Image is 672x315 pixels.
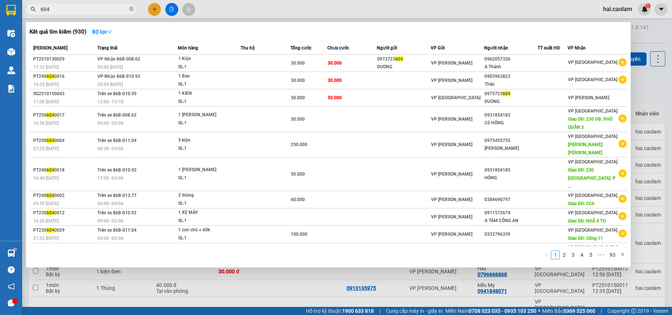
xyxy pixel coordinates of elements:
div: 0962057326 [485,55,537,63]
span: left [544,252,549,257]
div: SL: 1 [178,217,234,225]
button: right [618,250,627,259]
img: warehouse-icon [7,249,15,257]
span: 17:32 [DATE] [33,65,59,70]
span: 50.000 [291,95,305,100]
li: Next Page [618,250,627,259]
span: Trên xe 86B-011.04 [97,138,137,143]
span: VP [PERSON_NAME] [568,95,609,100]
span: 09:00 - 05/06 [97,218,124,224]
a: 4 [578,251,586,259]
span: 12:00 - 15/10 [97,99,124,104]
span: Giao DĐ: CC6 [568,201,595,206]
div: PT2510130029 [33,55,95,63]
div: 0973723 [377,55,430,63]
span: VP [PERSON_NAME] [431,197,472,202]
span: Giao DĐ: 230 ĐB. PHỦ QUẬN 3 [568,117,613,130]
div: SL: 1 [178,145,234,153]
button: Bộ lọcdown [86,26,118,38]
div: 0332796339 [485,231,537,238]
div: PT250 0017 [33,111,95,119]
span: 604 [46,193,54,198]
span: Tổng cước [290,45,311,51]
div: DUONG [377,63,430,71]
div: 1 XE MÁY [178,209,234,217]
li: Next 5 Pages [595,250,607,259]
span: [PERSON_NAME]: [PERSON_NAME] [568,142,603,155]
div: 1 Kiện [178,55,234,63]
li: 3 [569,250,578,259]
div: 2 thùng [178,191,234,200]
div: 0911572674 [485,209,537,217]
span: plus-circle [618,229,627,238]
span: VP [GEOGRAPHIC_DATA] [568,77,617,82]
span: VP [GEOGRAPHIC_DATA] [568,60,617,65]
span: VP [PERSON_NAME] [431,232,472,237]
span: Trên xe 86B-008.62 [97,112,137,118]
li: 93 [607,250,618,259]
span: VP [GEOGRAPHIC_DATA] [568,108,617,114]
span: VP [PERSON_NAME] [431,78,472,83]
img: warehouse-icon [7,48,15,56]
span: plus-circle [618,76,627,84]
div: 0931854185 [485,111,537,119]
span: 250.000 [291,142,307,147]
span: Món hàng [178,45,198,51]
span: Giao DĐ: 230 [GEOGRAPHIC_DATA]. P ... [568,167,616,189]
a: 5 [587,251,595,259]
span: message [8,300,15,307]
span: 04:00 - 04/06 [97,201,124,206]
span: TT xuất HĐ [538,45,560,51]
span: VP [PERSON_NAME] [431,172,472,177]
span: question-circle [8,266,15,273]
span: Chưa cước [327,45,349,51]
div: 1 [PERSON_NAME] [178,166,234,174]
input: Tìm tên, số ĐT hoặc mã đơn [41,5,128,13]
span: 604 [46,138,54,143]
img: warehouse-icon [7,66,15,74]
span: Trên xe 86B-013.77 [97,193,137,198]
span: 604 [395,56,403,62]
div: 0384690797 [485,196,537,204]
div: Thảo [485,80,537,88]
span: 604 [503,91,510,96]
span: VP [GEOGRAPHIC_DATA] [568,193,617,198]
a: 2 [560,251,568,259]
li: Previous Page [542,250,551,259]
span: 05:00 [DATE] [97,65,123,70]
span: [PERSON_NAME] [33,45,68,51]
span: Trạng thái [97,45,117,51]
span: 100.000 [291,232,307,237]
span: 30.000 [291,78,305,83]
span: VP Nhận [568,45,586,51]
span: VP [GEOGRAPHIC_DATA] [568,210,617,215]
div: 0931854185 [485,166,537,174]
span: 30.000 [328,60,342,66]
span: 07:25 [DATE] [33,146,59,151]
div: Cô HỒNG [485,119,537,127]
li: 5 [586,250,595,259]
div: 0973723 [485,90,537,98]
div: 0975455755 [485,137,537,145]
div: PT230 0012 [33,209,95,217]
span: 50.000 [291,172,305,177]
div: 1 con chó + 60k [178,226,234,234]
img: warehouse-icon [7,30,15,37]
span: 30.000 [328,78,342,83]
span: Trên xe 86B-010.59 [97,91,137,96]
a: 1 [551,251,559,259]
div: SL: 1 [178,174,234,182]
li: 2 [560,250,569,259]
span: search [31,7,36,12]
sup: 1 [14,248,16,250]
span: 05:59 [DATE] [33,201,59,206]
span: plus-circle [618,212,627,220]
div: 1 KIEN [178,90,234,98]
div: HỒNG [485,174,537,182]
div: PT230 0029 [33,226,95,234]
span: 604 [46,167,54,173]
span: Người nhận [484,45,508,51]
span: VP [PERSON_NAME] [431,214,472,219]
img: logo-vxr [6,5,16,16]
span: 60.000 [291,197,305,202]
